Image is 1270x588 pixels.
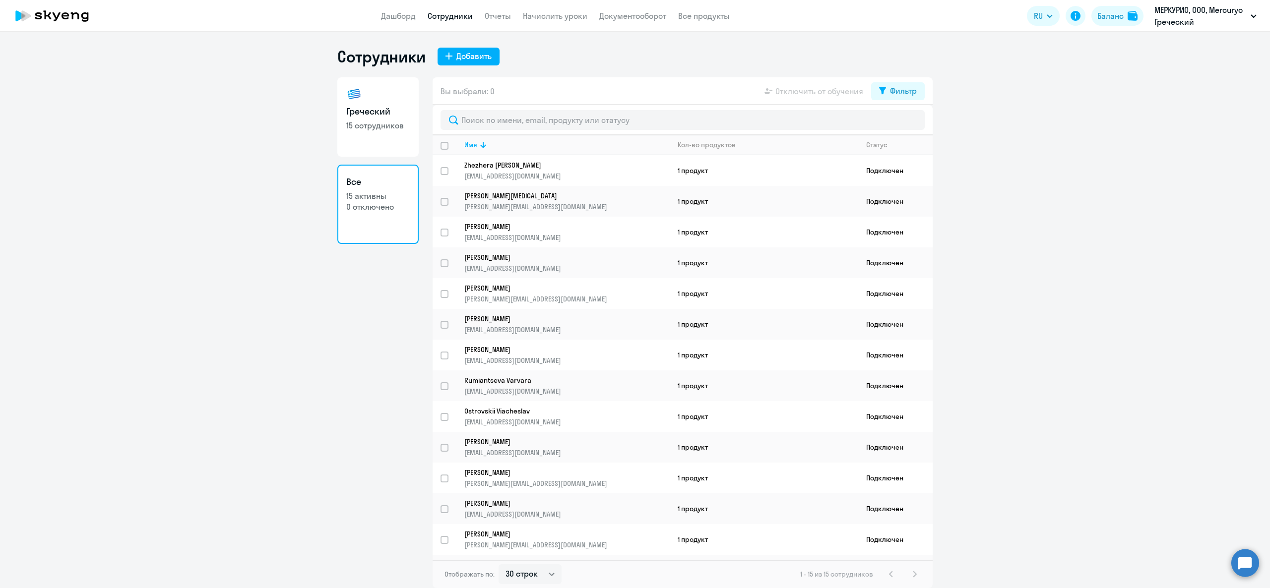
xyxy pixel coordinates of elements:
a: [PERSON_NAME][PERSON_NAME][EMAIL_ADDRESS][DOMAIN_NAME] [464,468,669,488]
td: 1 продукт [670,401,858,432]
p: [PERSON_NAME] [464,345,656,354]
p: [PERSON_NAME][MEDICAL_DATA] [464,191,656,200]
a: Rumiantseva Varvara[EMAIL_ADDRESS][DOMAIN_NAME] [464,376,669,396]
div: Баланс [1097,10,1124,22]
p: [PERSON_NAME] [464,529,656,538]
p: Zhezhera [PERSON_NAME] [464,161,656,170]
td: 1 продукт [670,524,858,555]
button: Балансbalance [1091,6,1143,26]
p: [EMAIL_ADDRESS][DOMAIN_NAME] [464,510,669,519]
td: 1 продукт [670,247,858,278]
td: 1 продукт [670,463,858,493]
p: Ostrovskii Viacheslav [464,407,656,415]
p: [PERSON_NAME][EMAIL_ADDRESS][DOMAIN_NAME] [464,294,669,303]
a: Zhezhera [PERSON_NAME][EMAIL_ADDRESS][DOMAIN_NAME] [464,161,669,180]
span: 1 - 15 из 15 сотрудников [800,570,873,579]
a: [PERSON_NAME][EMAIL_ADDRESS][DOMAIN_NAME] [464,345,669,365]
td: Подключен [858,463,933,493]
a: [PERSON_NAME][EMAIL_ADDRESS][DOMAIN_NAME] [464,499,669,519]
h1: Сотрудники [337,47,426,66]
p: 0 отключено [346,201,410,212]
a: Начислить уроки [523,11,587,21]
p: Rumiantseva Varvara [464,376,656,385]
td: Подключен [858,432,933,463]
p: [PERSON_NAME] [464,222,656,231]
td: Подключен [858,217,933,247]
a: [PERSON_NAME][PERSON_NAME][EMAIL_ADDRESS][DOMAIN_NAME] [464,529,669,549]
span: Вы выбрали: 0 [441,85,495,97]
a: Все15 активны0 отключено [337,165,419,244]
button: Фильтр [871,82,925,100]
p: [PERSON_NAME] [464,437,656,446]
img: balance [1128,11,1138,21]
td: Подключен [858,555,933,586]
td: Подключен [858,278,933,309]
button: RU [1027,6,1060,26]
p: [PERSON_NAME] [464,468,656,477]
p: [EMAIL_ADDRESS][DOMAIN_NAME] [464,356,669,365]
td: 1 продукт [670,278,858,309]
h3: Греческий [346,105,410,118]
td: 1 продукт [670,432,858,463]
p: 15 активны [346,190,410,201]
a: [PERSON_NAME][EMAIL_ADDRESS][DOMAIN_NAME] [464,314,669,334]
div: Добавить [456,50,492,62]
a: [PERSON_NAME][EMAIL_ADDRESS][DOMAIN_NAME] [464,560,669,580]
h3: Все [346,176,410,188]
p: [PERSON_NAME] [464,560,656,569]
p: [EMAIL_ADDRESS][DOMAIN_NAME] [464,264,669,273]
p: [EMAIL_ADDRESS][DOMAIN_NAME] [464,172,669,180]
p: [EMAIL_ADDRESS][DOMAIN_NAME] [464,233,669,242]
button: Добавить [438,48,500,65]
span: RU [1034,10,1043,22]
td: Подключен [858,401,933,432]
p: МЕРКУРИО, ООО, Mercuryo Греческий [1154,4,1247,28]
p: [EMAIL_ADDRESS][DOMAIN_NAME] [464,448,669,457]
a: Дашборд [381,11,416,21]
a: Ostrovskii Viacheslav[EMAIL_ADDRESS][DOMAIN_NAME] [464,407,669,426]
div: Статус [866,140,932,149]
input: Поиск по имени, email, продукту или статусу [441,110,925,130]
td: Подключен [858,340,933,370]
p: [EMAIL_ADDRESS][DOMAIN_NAME] [464,325,669,334]
td: Подключен [858,186,933,217]
button: МЕРКУРИО, ООО, Mercuryo Греческий [1149,4,1262,28]
td: 1 продукт [670,186,858,217]
a: Все продукты [678,11,730,21]
td: 1 продукт [670,340,858,370]
td: 1 продукт [670,370,858,401]
td: Подключен [858,155,933,186]
td: Подключен [858,370,933,401]
td: Подключен [858,247,933,278]
td: Подключен [858,309,933,340]
p: [EMAIL_ADDRESS][DOMAIN_NAME] [464,387,669,396]
div: Кол-во продуктов [678,140,858,149]
a: Греческий15 сотрудников [337,77,419,157]
p: 15 сотрудников [346,120,410,131]
a: Документооборот [599,11,666,21]
p: [PERSON_NAME][EMAIL_ADDRESS][DOMAIN_NAME] [464,479,669,488]
p: [PERSON_NAME] [464,284,656,293]
p: [PERSON_NAME] [464,499,656,508]
a: [PERSON_NAME][MEDICAL_DATA][PERSON_NAME][EMAIL_ADDRESS][DOMAIN_NAME] [464,191,669,211]
span: Отображать по: [444,570,495,579]
td: 1 продукт [670,555,858,586]
div: Имя [464,140,477,149]
p: [EMAIL_ADDRESS][DOMAIN_NAME] [464,417,669,426]
p: [PERSON_NAME][EMAIL_ADDRESS][DOMAIN_NAME] [464,202,669,211]
p: [PERSON_NAME] [464,253,656,262]
p: [PERSON_NAME][EMAIL_ADDRESS][DOMAIN_NAME] [464,540,669,549]
a: Сотрудники [428,11,473,21]
p: [PERSON_NAME] [464,314,656,323]
div: Имя [464,140,669,149]
div: Статус [866,140,888,149]
td: 1 продукт [670,217,858,247]
td: 1 продукт [670,155,858,186]
a: [PERSON_NAME][PERSON_NAME][EMAIL_ADDRESS][DOMAIN_NAME] [464,284,669,303]
img: greek [346,86,362,102]
td: 1 продукт [670,309,858,340]
a: [PERSON_NAME][EMAIL_ADDRESS][DOMAIN_NAME] [464,437,669,457]
a: [PERSON_NAME][EMAIL_ADDRESS][DOMAIN_NAME] [464,253,669,273]
div: Кол-во продуктов [678,140,736,149]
